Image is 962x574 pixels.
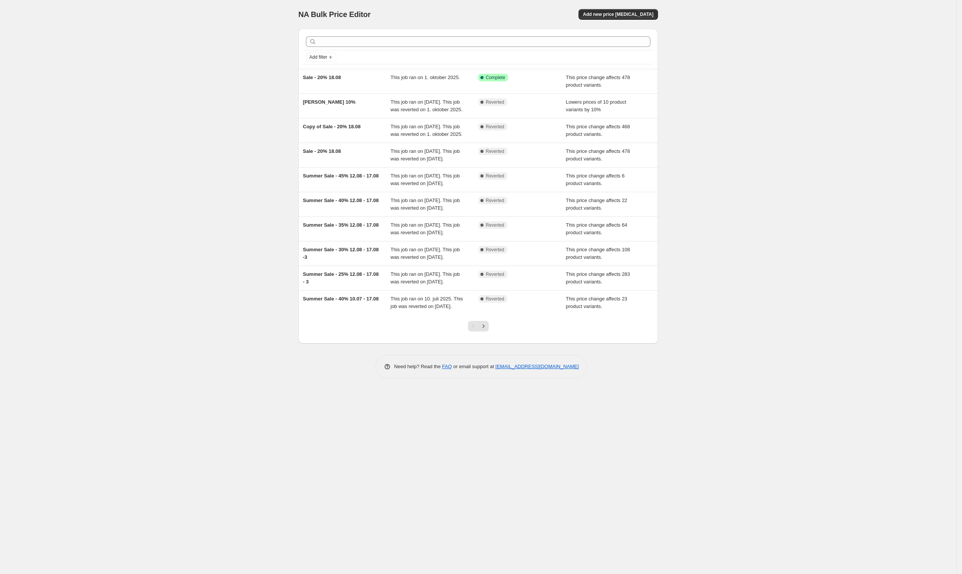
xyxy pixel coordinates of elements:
[452,364,496,369] span: or email support at
[303,173,379,179] span: Summer Sale - 45% 12.08 - 17.08
[303,75,341,80] span: Sale - 20% 18.08
[391,222,460,235] span: This job ran on [DATE]. This job was reverted on [DATE].
[303,296,379,302] span: Summer Sale - 40% 10.07 - 17.08
[306,53,336,62] button: Add filter
[486,173,504,179] span: Reverted
[486,198,504,204] span: Reverted
[442,364,452,369] a: FAQ
[309,54,327,60] span: Add filter
[566,222,627,235] span: This price change affects 64 product variants.
[566,247,630,260] span: This price change affects 108 product variants.
[486,124,504,130] span: Reverted
[486,271,504,277] span: Reverted
[391,296,463,309] span: This job ran on 10. juli 2025. This job was reverted on [DATE].
[391,99,463,112] span: This job ran on [DATE]. This job was reverted on 1. oktober 2025.
[391,148,460,162] span: This job ran on [DATE]. This job was reverted on [DATE].
[303,247,379,260] span: Summer Sale - 30% 12.08 - 17.08 -3
[566,198,627,211] span: This price change affects 22 product variants.
[486,99,504,105] span: Reverted
[303,222,379,228] span: Summer Sale - 35% 12.08 - 17.08
[486,148,504,154] span: Reverted
[566,99,627,112] span: Lowers prices of 10 product variants by 10%
[394,364,442,369] span: Need help? Read the
[303,271,379,285] span: Summer Sale - 25% 12.08 - 17.08 - 3
[486,222,504,228] span: Reverted
[496,364,579,369] a: [EMAIL_ADDRESS][DOMAIN_NAME]
[303,99,355,105] span: [PERSON_NAME] 10%
[566,173,625,186] span: This price change affects 6 product variants.
[566,296,627,309] span: This price change affects 23 product variants.
[486,75,505,81] span: Complete
[303,148,341,154] span: Sale - 20% 18.08
[486,247,504,253] span: Reverted
[468,321,489,331] nav: Pagination
[298,10,371,19] span: NA Bulk Price Editor
[391,124,463,137] span: This job ran on [DATE]. This job was reverted on 1. oktober 2025.
[478,321,489,331] button: Next
[391,198,460,211] span: This job ran on [DATE]. This job was reverted on [DATE].
[486,296,504,302] span: Reverted
[303,124,360,129] span: Copy of Sale - 20% 18.08
[566,271,630,285] span: This price change affects 283 product variants.
[583,11,653,17] span: Add new price [MEDICAL_DATA]
[391,271,460,285] span: This job ran on [DATE]. This job was reverted on [DATE].
[391,247,460,260] span: This job ran on [DATE]. This job was reverted on [DATE].
[391,173,460,186] span: This job ran on [DATE]. This job was reverted on [DATE].
[566,124,630,137] span: This price change affects 468 product variants.
[391,75,460,80] span: This job ran on 1. oktober 2025.
[566,148,630,162] span: This price change affects 478 product variants.
[566,75,630,88] span: This price change affects 478 product variants.
[578,9,658,20] button: Add new price [MEDICAL_DATA]
[303,198,379,203] span: Summer Sale - 40% 12.08 - 17.08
